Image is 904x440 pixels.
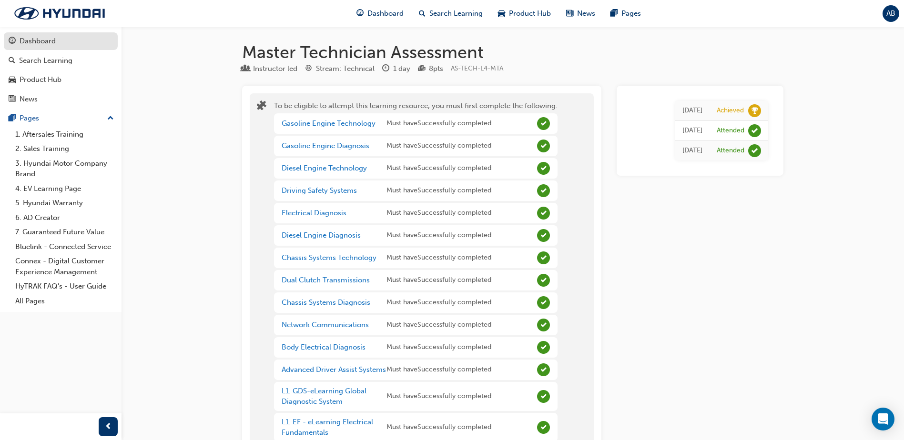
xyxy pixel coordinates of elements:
[282,365,386,374] a: Advanced Driver Assist Systems
[386,422,491,433] span: Must have Successfully completed
[537,421,550,434] span: Complete
[537,319,550,331] span: Complete
[9,95,16,104] span: news-icon
[382,63,410,75] div: Duration
[305,65,312,73] span: target-icon
[418,65,425,73] span: podium-icon
[386,320,491,330] span: Must have Successfully completed
[537,390,550,403] span: Complete
[386,275,491,286] span: Must have Successfully completed
[537,341,550,354] span: Complete
[748,144,761,157] span: learningRecordVerb_ATTEND-icon
[282,186,357,195] a: Driving Safety Systems
[282,231,361,240] a: Diesel Engine Diagnosis
[386,252,491,263] span: Must have Successfully completed
[386,364,491,375] span: Must have Successfully completed
[11,254,118,279] a: Connex - Digital Customer Experience Management
[4,110,118,127] button: Pages
[282,164,367,172] a: Diesel Engine Technology
[282,276,370,284] a: Dual Clutch Transmissions
[11,181,118,196] a: 4. EV Learning Page
[382,65,389,73] span: clock-icon
[537,274,550,287] span: Complete
[282,141,369,150] a: Gasoline Engine Diagnosis
[305,63,375,75] div: Stream
[11,127,118,142] a: 1. Aftersales Training
[107,112,114,125] span: up-icon
[872,408,894,430] div: Open Intercom Messenger
[537,184,550,197] span: Complete
[367,8,404,19] span: Dashboard
[11,210,118,225] a: 6. AD Creator
[282,209,346,217] a: Electrical Diagnosis
[349,4,411,23] a: guage-iconDashboard
[682,145,702,156] div: Fri Oct 21 2016 07:30:00 GMT+1030 (Australian Central Daylight Time)
[717,106,744,115] div: Achieved
[4,52,118,70] a: Search Learning
[537,251,550,264] span: Complete
[282,119,376,128] a: Gasoline Engine Technology
[356,8,364,20] span: guage-icon
[9,114,16,123] span: pages-icon
[282,298,370,307] a: Chassis Systems Diagnosis
[11,240,118,254] a: Bluelink - Connected Service
[537,296,550,309] span: Complete
[386,297,491,308] span: Must have Successfully completed
[717,126,744,135] div: Attended
[748,124,761,137] span: learningRecordVerb_ATTEND-icon
[386,391,491,402] span: Must have Successfully completed
[621,8,641,19] span: Pages
[393,63,410,74] div: 1 day
[509,8,551,19] span: Product Hub
[105,421,112,433] span: prev-icon
[19,55,72,66] div: Search Learning
[20,74,61,85] div: Product Hub
[577,8,595,19] span: News
[9,37,16,46] span: guage-icon
[537,162,550,175] span: Complete
[9,57,15,65] span: search-icon
[429,63,443,74] div: 8 pts
[537,140,550,152] span: Complete
[20,94,38,105] div: News
[537,207,550,220] span: Complete
[282,418,373,437] a: L1. EF - eLearning Electrical Fundamentals
[11,294,118,309] a: All Pages
[20,113,39,124] div: Pages
[20,36,56,47] div: Dashboard
[411,4,490,23] a: search-iconSearch Learning
[717,146,744,155] div: Attended
[419,8,426,20] span: search-icon
[11,196,118,210] a: 5. Hyundai Warranty
[242,63,297,75] div: Type
[282,343,366,351] a: Body Electrical Diagnosis
[282,387,366,406] a: L1. GDS-eLearning Global Diagnostic System
[9,76,16,84] span: car-icon
[537,229,550,242] span: Complete
[11,156,118,181] a: 3. Hyundai Motor Company Brand
[386,185,491,196] span: Must have Successfully completed
[386,208,491,219] span: Must have Successfully completed
[386,140,491,151] span: Must have Successfully completed
[883,5,899,22] button: AB
[11,141,118,156] a: 2. Sales Training
[451,64,503,72] span: Learning resource code
[11,225,118,240] a: 7. Guaranteed Future Value
[886,8,895,19] span: AB
[386,230,491,241] span: Must have Successfully completed
[537,363,550,376] span: Complete
[5,3,114,23] img: Trak
[566,8,573,20] span: news-icon
[682,125,702,136] div: Thu Nov 24 2016 07:30:00 GMT+1030 (Australian Central Daylight Time)
[386,163,491,174] span: Must have Successfully completed
[4,71,118,89] a: Product Hub
[257,101,266,112] span: puzzle-icon
[282,253,376,262] a: Chassis Systems Technology
[490,4,559,23] a: car-iconProduct Hub
[429,8,483,19] span: Search Learning
[386,342,491,353] span: Must have Successfully completed
[282,320,369,329] a: Network Communications
[4,90,118,108] a: News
